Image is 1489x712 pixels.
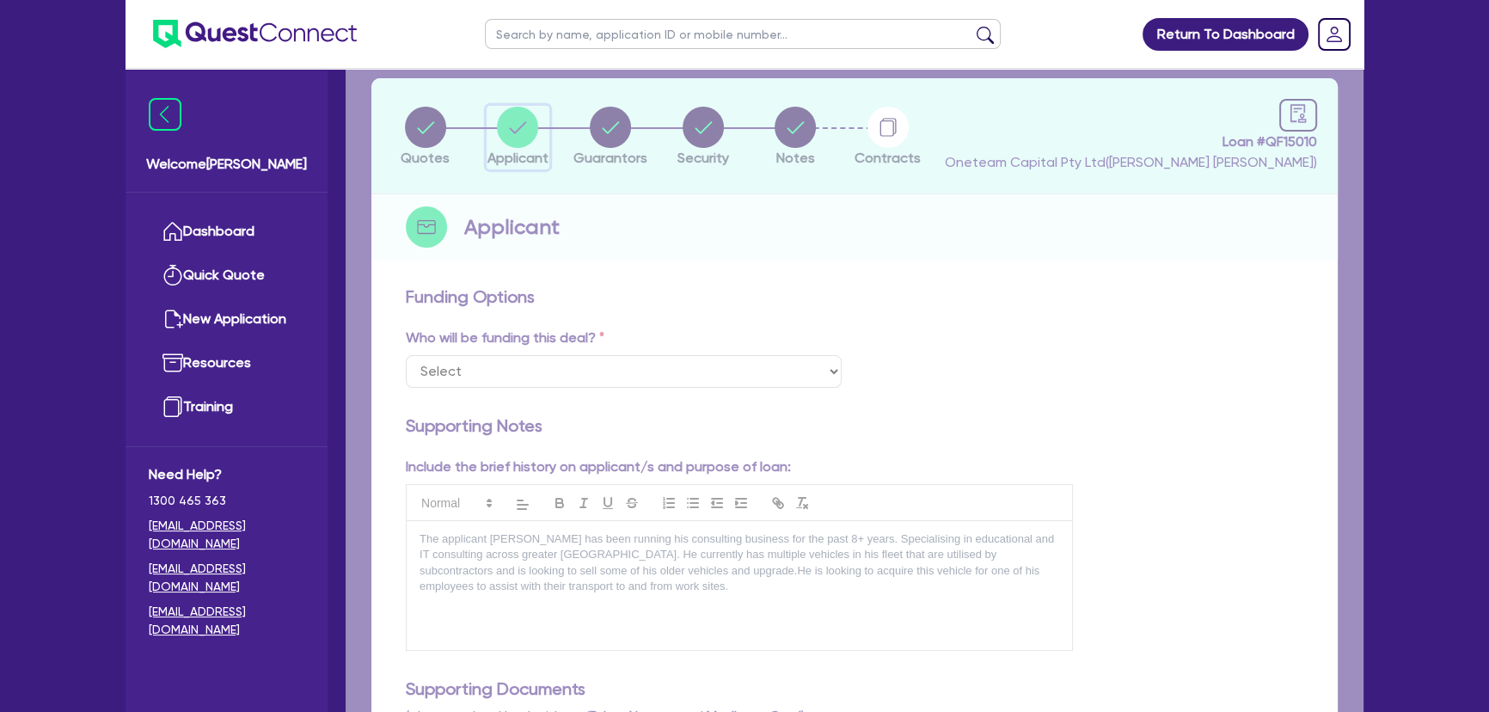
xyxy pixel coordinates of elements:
[149,492,304,510] span: 1300 465 363
[149,560,304,596] a: [EMAIL_ADDRESS][DOMAIN_NAME]
[485,19,1001,49] input: Search by name, application ID or mobile number...
[149,464,304,485] span: Need Help?
[149,385,304,429] a: Training
[149,210,304,254] a: Dashboard
[162,265,183,285] img: quick-quote
[1312,12,1357,57] a: Dropdown toggle
[149,254,304,298] a: Quick Quote
[162,309,183,329] img: new-application
[149,341,304,385] a: Resources
[162,396,183,417] img: training
[149,98,181,131] img: icon-menu-close
[153,20,357,48] img: quest-connect-logo-blue
[149,517,304,553] a: [EMAIL_ADDRESS][DOMAIN_NAME]
[146,154,307,175] span: Welcome [PERSON_NAME]
[149,603,304,639] a: [EMAIL_ADDRESS][DOMAIN_NAME]
[149,298,304,341] a: New Application
[1143,18,1308,51] a: Return To Dashboard
[162,353,183,373] img: resources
